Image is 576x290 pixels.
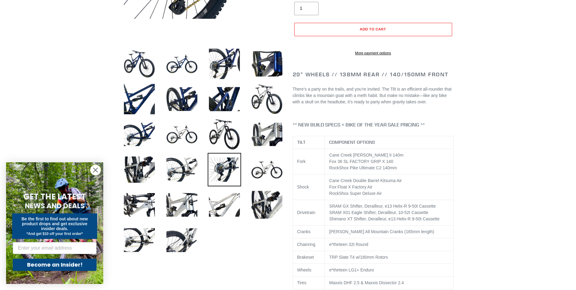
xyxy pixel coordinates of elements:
[325,136,453,149] th: COMPONENT OPTIONS
[250,82,284,116] img: Load image into Gallery viewer, TILT - Complete Bike
[325,264,453,277] td: e*thirteen LG1+ Enduro
[293,277,325,289] td: Tires
[90,165,101,175] button: Close dialog
[13,259,97,271] button: Become an Insider!
[23,191,86,202] span: GET THE LATEST
[123,153,156,186] img: Load image into Gallery viewer, TILT - Complete Bike
[250,153,284,186] img: Load image into Gallery viewer, TILT - Complete Bike
[26,232,83,236] span: *And get $10 off your first order*
[293,238,325,251] td: Chainring
[13,242,97,254] input: Enter your email address
[325,200,453,226] td: SRAM GX Shifter, Derailleur, e13 Helix-R 9-50t Cassette SRAM X01 Eagle Shifter, Derailleur, 10-52...
[165,82,199,116] img: Load image into Gallery viewer, TILT - Complete Bike
[293,136,325,149] th: TILT
[123,188,156,222] img: Load image into Gallery viewer, TILT - Complete Bike
[123,118,156,151] img: Load image into Gallery viewer, TILT - Complete Bike
[325,277,453,289] td: Maxxis DHF 2.5 & Maxxis Dissector 2.4
[165,118,199,151] img: Load image into Gallery viewer, TILT - Complete Bike
[250,47,284,81] img: Load image into Gallery viewer, TILT - Complete Bike
[360,27,386,31] span: Add to cart
[293,251,325,264] td: Brakeset
[250,118,284,151] img: Load image into Gallery viewer, TILT - Complete Bike
[325,238,453,251] td: e*thirteen 32t Round
[294,23,452,36] button: Add to cart
[25,201,85,211] span: NEWS AND DEALS
[123,47,156,81] img: Load image into Gallery viewer, TILT - Complete Bike
[325,174,453,200] td: Cane Creek Double Barrel Kitsuma Air Fox Float X Factory Air RockShox Super Deluxe Air
[293,86,454,105] p: There’s a party on the trails, and you’re invited. The Tilt is an efficient all-rounder that clim...
[165,47,199,81] img: Load image into Gallery viewer, TILT - Complete Bike
[208,118,241,151] img: Load image into Gallery viewer, TILT - Complete Bike
[208,153,241,186] img: Load image into Gallery viewer, TILT - Complete Bike
[208,188,241,222] img: Load image into Gallery viewer, TILT - Complete Bike
[165,223,199,257] img: Load image into Gallery viewer, TILT - Complete Bike
[294,50,452,56] a: More payment options
[325,251,453,264] td: TRP Slate T4 w/180mm Rotors
[123,223,156,257] img: Load image into Gallery viewer, TILT - Complete Bike
[293,264,325,277] td: Wheels
[325,149,453,174] td: Cane Creek [PERSON_NAME] II 140m Fox 36 SL FACTORY GRIP X 140 RockShox Pike Ultimate C2 140mm
[325,226,453,238] td: [PERSON_NAME] All Mountain Cranks (165mm length)
[293,200,325,226] td: Drivetrain
[208,47,241,81] img: Load image into Gallery viewer, TILT - Complete Bike
[293,174,325,200] td: Shock
[293,122,454,128] h4: ** NEW BUILD SPECS + BIKE OF THE YEAR SALE PRICING **
[293,71,454,78] h2: 29" Wheels // 138mm Rear // 140/150mm Front
[293,149,325,174] td: Fork
[22,216,88,231] span: Be the first to find out about new product drops and get exclusive insider deals.
[165,153,199,186] img: Load image into Gallery viewer, TILT - Complete Bike
[250,188,284,222] img: Load image into Gallery viewer, TILT - Complete Bike
[208,82,241,116] img: Load image into Gallery viewer, TILT - Complete Bike
[123,82,156,116] img: Load image into Gallery viewer, TILT - Complete Bike
[293,226,325,238] td: Cranks
[165,188,199,222] img: Load image into Gallery viewer, TILT - Complete Bike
